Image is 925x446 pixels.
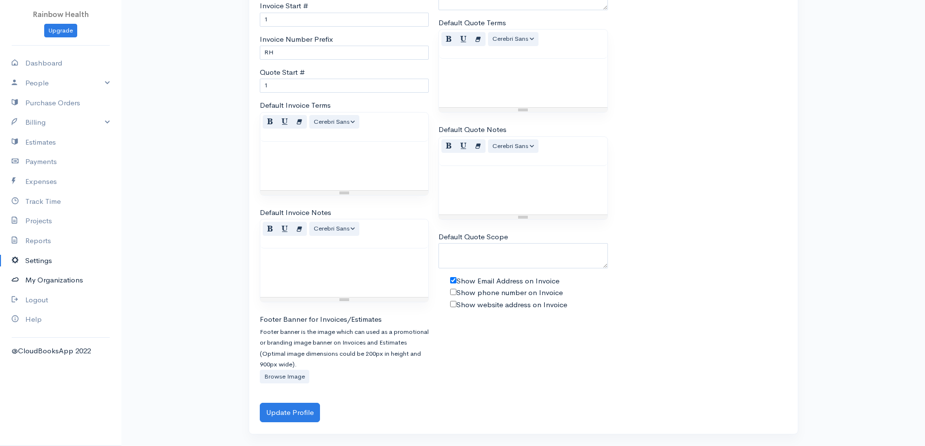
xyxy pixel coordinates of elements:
div: Resize [260,191,429,195]
button: Bold (CTRL+B) [263,222,278,236]
button: Update Profile [260,403,320,423]
label: Show phone number on Invoice [456,287,563,298]
div: @CloudBooksApp 2022 [12,346,110,357]
a: Upgrade [44,24,77,38]
label: Invoice Number Prefix [260,34,333,45]
label: Quote Start # [260,67,305,78]
label: Default Quote Scope [438,231,508,243]
input: e.g. INV or IN [260,46,429,60]
label: Default Invoice Notes [260,207,331,218]
div: Resize [439,215,607,219]
span: Cerebri Sans [492,34,528,43]
label: Default Invoice Terms [260,100,331,111]
button: Remove Font Style (CTRL+\) [471,139,486,153]
span: Cerebri Sans [314,224,350,232]
button: Bold (CTRL+B) [441,32,456,46]
label: Default Quote Terms [438,17,506,29]
label: Show Email Address on Invoice [456,276,559,287]
button: Font Family [488,139,538,153]
label: Footer Banner for Invoices/Estimates [260,314,382,325]
button: Bold (CTRL+B) [441,139,456,153]
span: Cerebri Sans [492,142,528,150]
div: Resize [260,297,429,302]
span: Cerebri Sans [314,117,350,126]
button: Bold (CTRL+B) [263,115,278,129]
button: Font Family [309,115,360,129]
button: Font Family [488,32,538,46]
button: Remove Font Style (CTRL+\) [471,32,486,46]
label: Show website address on Invoice [456,299,567,311]
label: Default Quote Notes [438,124,506,135]
button: Underline (CTRL+U) [277,115,292,129]
button: Underline (CTRL+U) [277,222,292,236]
button: Underline (CTRL+U) [456,32,471,46]
label: Invoice Start # [260,0,308,12]
button: Font Family [309,222,360,236]
span: Rainbow Health [33,10,89,19]
button: Remove Font Style (CTRL+\) [292,115,307,129]
button: Underline (CTRL+U) [456,139,471,153]
small: Footer banner is the image which can used as a promotional or branding image banner on Invoices a... [260,328,429,369]
label: Browse Image [260,370,309,384]
button: Remove Font Style (CTRL+\) [292,222,307,236]
div: Resize [439,108,607,112]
